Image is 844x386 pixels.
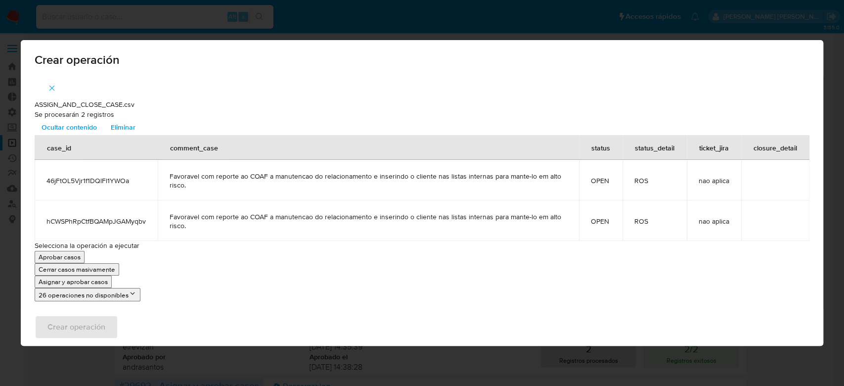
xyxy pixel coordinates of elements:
button: Aprobar casos [35,251,85,263]
p: ASSIGN_AND_CLOSE_CASE.csv [35,100,809,110]
button: Ocultar contenido [35,119,104,135]
span: hCWSPhRpCtfBQAMpJGAMyqbv [46,217,146,226]
button: Asignar y aprobar casos [35,276,112,288]
div: status_detail [623,136,686,159]
div: closure_detail [742,136,809,159]
div: case_id [35,136,83,159]
span: Ocultar contenido [42,120,97,134]
div: status [579,136,622,159]
button: 26 operaciones no disponibles [35,288,140,301]
span: ROS [634,217,675,226]
p: Aprobar casos [39,252,81,262]
p: Cerrar casos masivamente [39,265,115,274]
span: Favoravel com reporte ao COAF a manutencao do relacionamento e inserindo o cliente nas listas int... [170,172,567,190]
span: OPEN [591,217,611,226]
span: Crear operación [35,54,809,66]
span: Eliminar [111,120,135,134]
button: Cerrar casos masivamente [35,263,119,276]
div: comment_case [158,136,230,159]
div: ticket_jira [687,136,741,159]
span: ROS [634,176,675,185]
button: Eliminar [104,119,142,135]
span: OPEN [591,176,611,185]
span: Favoravel com reporte ao COAF a manutencao do relacionamento e inserindo o cliente nas listas int... [170,212,567,230]
p: Asignar y aprobar casos [39,277,108,287]
span: 46jFtOL5Vjr1f1DQlFl1YWOa [46,176,146,185]
p: Selecciona la operación a ejecutar [35,241,809,251]
span: nao aplica [699,176,729,185]
p: Se procesarán 2 registros [35,110,809,120]
span: nao aplica [699,217,729,226]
